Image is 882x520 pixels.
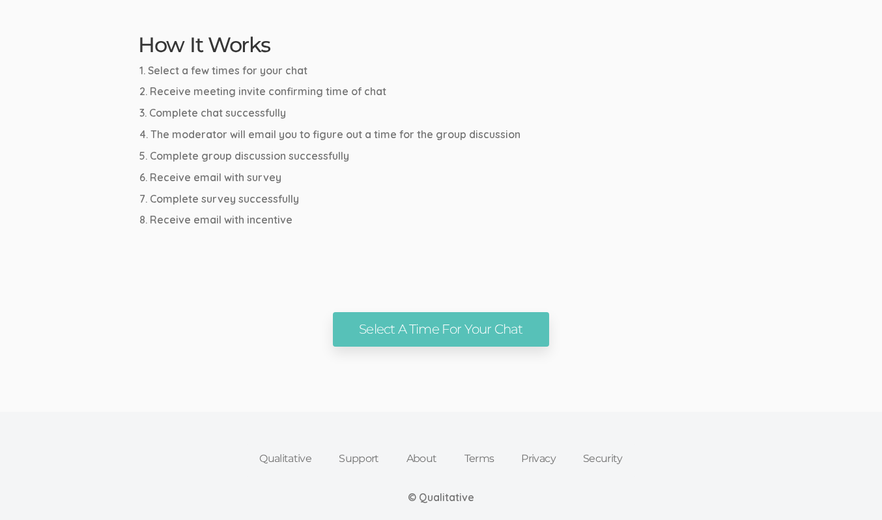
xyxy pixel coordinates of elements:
[139,106,744,121] li: Complete chat successfully
[139,149,744,164] li: Complete group discussion successfully
[139,192,744,207] li: Complete survey successfully
[246,444,325,473] a: Qualitative
[139,127,744,142] li: The moderator will email you to figure out a time for the group discussion
[569,444,636,473] a: Security
[507,444,569,473] a: Privacy
[393,444,451,473] a: About
[451,444,508,473] a: Terms
[817,457,882,520] iframe: Chat Widget
[139,84,744,99] li: Receive meeting invite confirming time of chat
[408,490,474,505] div: © Qualitative
[333,312,548,347] a: Select A Time For Your Chat
[139,63,744,78] li: Select a few times for your chat
[325,444,393,473] a: Support
[139,170,744,185] li: Receive email with survey
[138,33,744,56] h2: How It Works
[139,212,744,227] li: Receive email with incentive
